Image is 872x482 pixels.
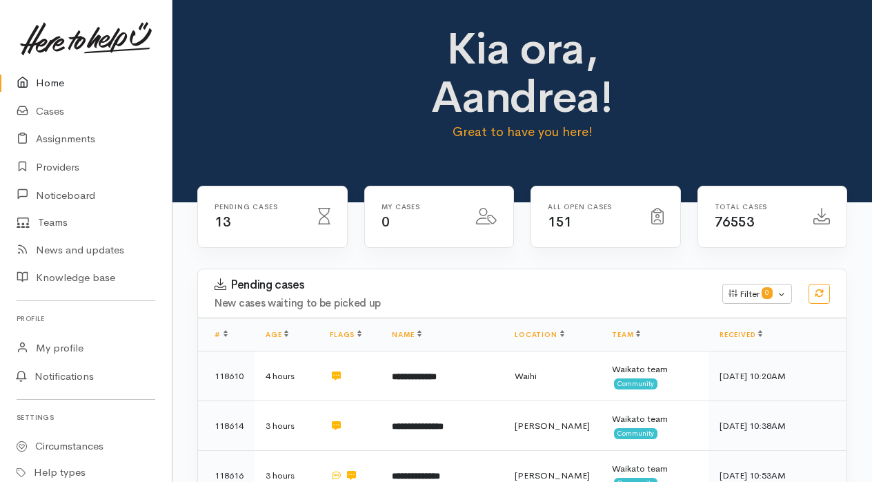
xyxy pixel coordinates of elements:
span: Waihi [515,370,537,382]
td: 4 hours [255,351,319,401]
h6: Settings [17,408,155,427]
span: [PERSON_NAME] [515,470,590,481]
h6: All Open cases [548,203,635,211]
h1: Kia ora, Aandrea! [364,25,681,122]
a: Age [266,330,288,339]
span: 0 [762,287,773,298]
span: Community [614,378,657,389]
td: 118614 [198,401,255,451]
p: Great to have you here! [364,122,681,142]
a: Received [720,330,762,339]
a: Name [392,330,421,339]
td: 118610 [198,351,255,401]
h6: Total cases [715,203,797,211]
td: [DATE] 10:38AM [708,401,846,451]
td: Waikato team [601,401,708,451]
a: Flags [330,330,361,339]
h4: New cases waiting to be picked up [215,298,706,309]
td: Waikato team [601,351,708,401]
span: 0 [381,213,390,231]
h6: My cases [381,203,460,211]
span: 151 [548,213,572,231]
button: Filter0 [722,284,792,305]
span: [PERSON_NAME] [515,420,590,432]
h6: Profile [17,309,155,328]
h6: Pending cases [215,203,301,211]
td: [DATE] 10:20AM [708,351,846,401]
span: Community [614,428,657,439]
a: Team [612,330,640,339]
span: 76553 [715,213,755,231]
span: 13 [215,213,230,231]
a: Location [515,330,564,339]
td: 3 hours [255,401,319,451]
h3: Pending cases [215,278,706,292]
a: # [215,330,228,339]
